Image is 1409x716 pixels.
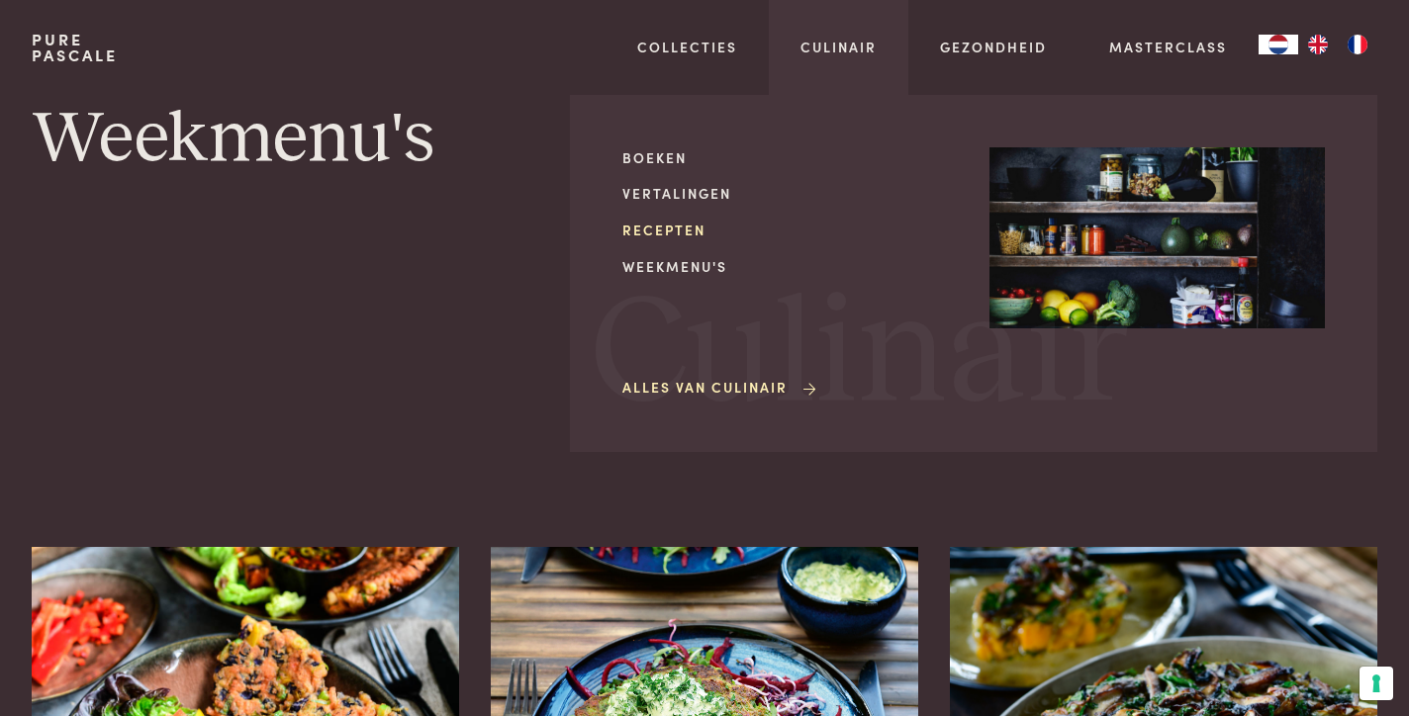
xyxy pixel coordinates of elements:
[1259,35,1377,54] aside: Language selected: Nederlands
[622,256,958,277] a: Weekmenu's
[32,32,118,63] a: PurePascale
[1259,35,1298,54] a: NL
[1259,35,1298,54] div: Language
[622,377,819,398] a: Alles van Culinair
[1338,35,1377,54] a: FR
[1298,35,1377,54] ul: Language list
[800,37,877,57] a: Culinair
[32,95,689,184] h1: Weekmenu's
[622,147,958,168] a: Boeken
[591,280,1129,431] span: Culinair
[940,37,1047,57] a: Gezondheid
[1298,35,1338,54] a: EN
[989,147,1325,329] img: Culinair
[622,220,958,240] a: Recepten
[637,37,737,57] a: Collecties
[1109,37,1227,57] a: Masterclass
[1360,667,1393,700] button: Uw voorkeuren voor toestemming voor trackingtechnologieën
[622,183,958,204] a: Vertalingen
